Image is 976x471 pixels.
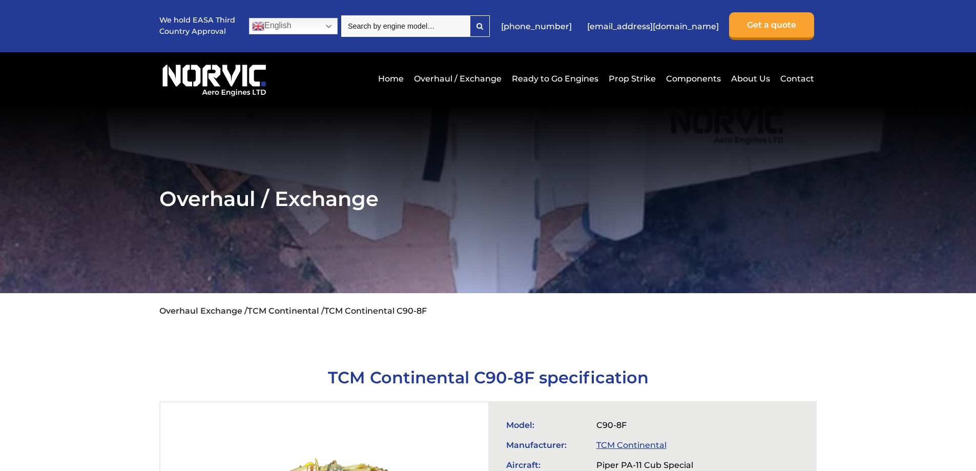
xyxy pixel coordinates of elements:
a: Prop Strike [606,66,658,91]
img: Norvic Aero Engines logo [159,60,269,97]
p: We hold EASA Third Country Approval [159,15,236,37]
a: Ready to Go Engines [509,66,601,91]
h1: TCM Continental C90-8F specification [159,367,817,387]
a: Overhaul Exchange / [159,306,247,316]
h2: Overhaul / Exchange [159,186,817,211]
td: C90-8F [591,415,756,435]
a: About Us [729,66,773,91]
a: Contact [778,66,814,91]
a: [PHONE_NUMBER] [496,14,577,39]
a: English [249,18,338,34]
a: TCM Continental / [247,306,324,316]
a: Overhaul / Exchange [411,66,504,91]
a: TCM Continental [596,440,667,450]
img: en [252,20,264,32]
li: TCM Continental C90-8F [324,306,427,316]
input: Search by engine model… [341,15,470,37]
a: [EMAIL_ADDRESS][DOMAIN_NAME] [582,14,724,39]
td: Model: [501,415,591,435]
td: Manufacturer: [501,435,591,455]
a: Get a quote [729,12,814,40]
a: Home [376,66,406,91]
a: Components [663,66,723,91]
